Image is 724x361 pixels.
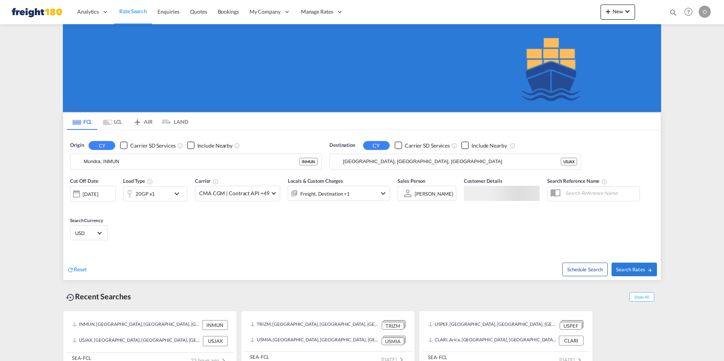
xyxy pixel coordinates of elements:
[70,201,76,211] md-datepicker: Select
[451,143,457,149] md-icon: Unchecked: Search for CY (Container Yard) services for all selected carriers.Checked : Search for...
[250,353,269,360] div: SEA-FCL
[629,292,654,302] span: Show All
[547,178,607,184] span: Search Reference Name
[250,320,380,330] div: TRIZM, Izmir, Türkiye, South West Asia, Asia Pacific
[197,142,233,149] div: Include Nearby
[612,263,657,276] button: Search Ratesicon-arrow-right
[202,320,228,330] div: INMUN
[128,113,158,130] md-tab-item: AIR
[363,141,390,150] button: CY
[250,8,281,16] span: My Company
[177,143,183,149] md-icon: Unchecked: Search for CY (Container Yard) services for all selected carriers.Checked : Search for...
[123,178,153,184] span: Load Type
[699,6,711,18] div: O
[669,8,677,20] div: icon-magnify
[301,8,333,16] span: Manage Rates
[415,191,453,197] div: [PERSON_NAME]
[601,5,635,20] button: icon-plus 400-fgNewicon-chevron-down
[562,187,640,199] input: Search Reference Name
[560,322,582,330] div: USPEF
[647,268,652,273] md-icon: icon-arrow-right
[63,24,661,112] img: freight180-OCEAN.png
[682,5,695,18] span: Help
[212,179,218,185] md-icon: The selected Trucker/Carrierwill be displayed in the rate results If the rates are from another f...
[203,336,228,346] div: USJAX
[67,266,74,273] md-icon: icon-refresh
[234,143,240,149] md-icon: Unchecked: Ignores neighbouring ports when fetching rates.Checked : Includes neighbouring ports w...
[330,154,581,169] md-input-container: Jacksonville, FL, USJAX
[70,186,115,202] div: [DATE]
[288,178,343,184] span: Locals & Custom Charges
[74,227,104,238] md-select: Select Currency: $ USDUnited States Dollar
[120,142,175,149] md-checkbox: Checkbox No Ink
[66,293,75,302] md-icon: icon-backup-restore
[428,354,447,361] div: SEA-FCL
[84,156,299,167] input: Search by Port
[83,191,98,198] div: [DATE]
[250,336,380,345] div: USMIA, Miami, FL, United States, North America, Americas
[382,322,404,330] div: TRIZM
[464,178,502,184] span: Customer Details
[67,266,87,274] div: icon-refreshReset
[67,113,188,130] md-pagination-wrapper: Use the left and right arrow keys to navigate between tabs
[562,263,608,276] button: Note: By default Schedule search will only considerorigin ports, destination ports and cut off da...
[288,186,390,201] div: Freight Destination Factory Stuffingicon-chevron-down
[623,7,632,16] md-icon: icon-chevron-down
[461,142,507,149] md-checkbox: Checkbox No Ink
[11,3,62,20] img: 249268c09df411ef8859afcc023c0dd9.png
[136,188,155,199] div: 20GP x1
[130,142,175,149] div: Carrier SD Services
[158,113,188,130] md-tab-item: LAND
[67,113,97,130] md-tab-item: FCL
[218,8,239,15] span: Bookings
[428,336,557,345] div: CLARI, Arica, Chile, South America, Americas
[72,336,201,346] div: USJAX, Jacksonville, FL, United States, North America, Americas
[382,338,404,345] div: USMIA
[379,189,388,198] md-icon: icon-chevron-down
[329,142,355,149] span: Destination
[561,158,577,165] div: USJAX
[147,179,153,185] md-icon: icon-information-outline
[190,8,207,15] span: Quotes
[70,178,98,184] span: Cut Off Date
[616,266,652,272] span: Search Rates
[172,189,185,198] md-icon: icon-chevron-down
[70,218,103,223] span: Search Currency
[77,8,99,16] span: Analytics
[97,113,128,130] md-tab-item: LCL
[299,158,318,165] div: INMUN
[414,188,454,199] md-select: Sales Person: Orlando Sierra
[601,179,607,185] md-icon: Your search will be saved by the below given name
[405,142,450,149] div: Carrier SD Services
[199,190,269,197] span: CMA CGM | Contract API +49
[604,7,613,16] md-icon: icon-plus 400-fg
[604,8,632,14] span: New
[70,142,84,149] span: Origin
[158,8,179,15] span: Enquiries
[428,320,558,330] div: USPEF, Port Everglades, FL, United States, North America, Americas
[682,5,699,19] div: Help
[63,130,661,280] div: Origin CY Checkbox No InkUnchecked: Search for CY (Container Yard) services for all selected carr...
[395,142,450,149] md-checkbox: Checkbox No Ink
[669,8,677,17] md-icon: icon-magnify
[195,178,218,184] span: Carrier
[74,266,87,272] span: Reset
[510,143,516,149] md-icon: Unchecked: Ignores neighbouring ports when fetching rates.Checked : Includes neighbouring ports w...
[471,142,507,149] div: Include Nearby
[343,156,561,167] input: Search by Port
[398,178,425,184] span: Sales Person
[133,117,142,123] md-icon: icon-airplane
[119,8,147,14] span: Rate Search
[559,336,584,345] div: CLARI
[187,142,233,149] md-checkbox: Checkbox No Ink
[123,186,187,201] div: 20GP x1icon-chevron-down
[89,141,115,150] button: CY
[75,230,96,237] span: USD
[300,188,350,199] div: Freight Destination Factory Stuffing
[63,288,134,305] div: Recent Searches
[70,154,321,169] md-input-container: Mundra, INMUN
[72,320,200,330] div: INMUN, Mundra, India, Indian Subcontinent, Asia Pacific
